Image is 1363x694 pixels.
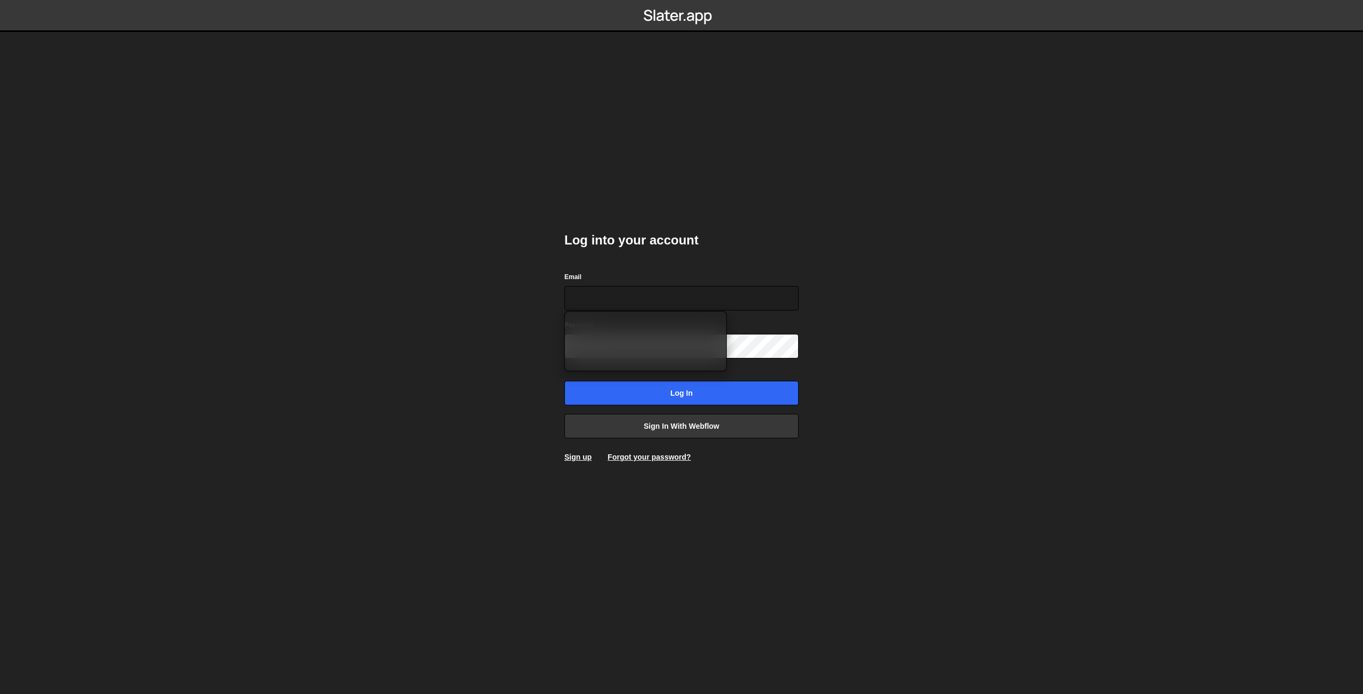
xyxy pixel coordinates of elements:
label: Email [564,272,581,282]
h2: Log into your account [564,232,799,249]
a: Sign up [564,453,592,461]
a: Forgot your password? [607,453,691,461]
a: Sign in with Webflow [564,414,799,438]
input: Log in [564,381,799,405]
